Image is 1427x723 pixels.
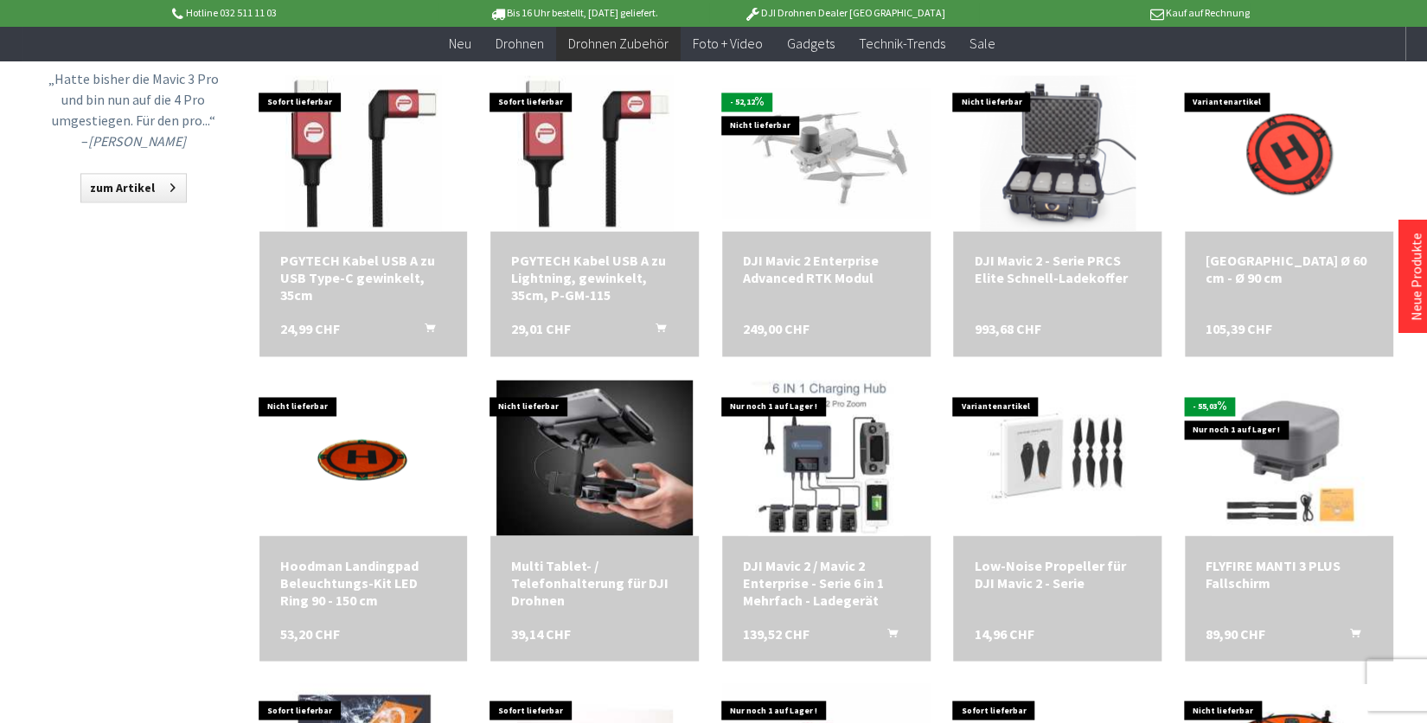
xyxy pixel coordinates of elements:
[743,556,910,608] a: DJI Mavic 2 / Mavic 2 Enterprise - Serie 6 in 1 Mehrfach - Ladegerät 139,52 CHF In den Warenkorb
[974,624,1033,642] span: 14,96 CHF
[169,3,438,23] p: Hotline 032 511 11 03
[1212,75,1367,231] img: Hoodman Landeplatz Ø 60 cm - Ø 90 cm
[748,380,904,535] img: DJI Mavic 2 / Mavic 2 Enterprise - Serie 6 in 1 Mehrfach - Ladegerät
[80,173,187,202] a: zum Artikel
[280,556,447,608] a: Hoodman Landingpad Beleuchtungs-Kit LED Ring 90 - 150 cm 53,20 CHF
[511,320,571,337] span: 29,01 CHF
[511,252,678,304] a: PGYTECH Kabel USB A zu Lightning, gewinkelt, 35cm, P-GM-115 29,01 CHF In den Warenkorb
[511,556,678,608] a: Multi Tablet- / Telefonhalterung für DJI Drohnen 39,14 CHF
[280,252,447,304] div: PGYTECH Kabel USB A zu USB Type-C gewinkelt, 35cm
[511,624,571,642] span: 39,14 CHF
[693,35,763,52] span: Foto + Video
[859,35,945,52] span: Technik-Trends
[722,88,931,219] img: DJI Mavic 2 Enterprise Advanced RTK Modul
[517,75,673,231] img: PGYTECH Kabel USB A zu Lightning, gewinkelt, 35cm, P-GM-115
[280,624,340,642] span: 53,20 CHF
[775,26,847,61] a: Gadgets
[496,35,544,52] span: Drohnen
[511,556,678,608] div: Multi Tablet- / Telefonhalterung für DJI Drohnen
[285,380,441,535] img: Hoodman Landingpad Beleuchtungs-Kit LED Ring 90 - 150 cm
[867,624,908,647] button: In den Warenkorb
[403,320,445,342] button: In den Warenkorb
[483,26,556,61] a: Drohnen
[979,3,1249,23] p: Kauf auf Rechnung
[1206,556,1373,591] a: FLYFIRE MANTI 3 PLUS Fallschirm 89,90 CHF In den Warenkorb
[285,75,441,231] img: PGYTECH Kabel USB A zu USB Type-C gewinkelt, 35cm
[280,252,447,304] a: PGYTECH Kabel USB A zu USB Type-C gewinkelt, 35cm 24,99 CHF In den Warenkorb
[280,556,447,608] div: Hoodman Landingpad Beleuchtungs-Kit LED Ring 90 - 150 cm
[980,75,1136,231] img: DJI Mavic 2 - Serie PRCS Elite Schnell-Ladekoffer
[743,624,809,642] span: 139,52 CHF
[743,252,910,286] a: DJI Mavic 2 Enterprise Advanced RTK Modul 249,00 CHF
[449,35,471,52] span: Neu
[709,3,979,23] p: DJI Drohnen Dealer [GEOGRAPHIC_DATA]
[1206,320,1272,337] span: 105,39 CHF
[974,252,1141,286] div: DJI Mavic 2 - Serie PRCS Elite Schnell-Ladekoffer
[974,556,1141,591] div: Low-Noise Propeller für DJI Mavic 2 - Serie
[280,320,340,337] span: 24,99 CHF
[743,556,910,608] div: DJI Mavic 2 / Mavic 2 Enterprise - Serie 6 in 1 Mehrfach - Ladegerät
[974,320,1040,337] span: 993,68 CHF
[847,26,957,61] a: Technik-Trends
[974,556,1141,591] a: Low-Noise Propeller für DJI Mavic 2 - Serie 14,96 CHF
[1329,624,1371,647] button: In den Warenkorb
[1206,556,1373,591] div: FLYFIRE MANTI 3 PLUS Fallschirm
[47,68,220,151] p: „Hatte bisher die Mavic 3 Pro und bin nun auf die 4 Pro umgestiegen. Für den pro...“ –
[787,35,835,52] span: Gadgets
[88,132,186,150] em: [PERSON_NAME]
[969,35,995,52] span: Sale
[556,26,681,61] a: Drohnen Zubehör
[511,252,678,304] div: PGYTECH Kabel USB A zu Lightning, gewinkelt, 35cm, P-GM-115
[1206,624,1265,642] span: 89,90 CHF
[980,380,1136,535] img: Low-Noise Propeller für DJI Mavic 2 - Serie
[681,26,775,61] a: Foto + Video
[974,252,1141,286] a: DJI Mavic 2 - Serie PRCS Elite Schnell-Ladekoffer 993,68 CHF
[568,35,669,52] span: Drohnen Zubehör
[438,3,708,23] p: Bis 16 Uhr bestellt, [DATE] geliefert.
[1212,380,1367,535] img: FLYFIRE MANTI 3 PLUS Fallschirm
[743,252,910,286] div: DJI Mavic 2 Enterprise Advanced RTK Modul
[1407,233,1424,321] a: Neue Produkte
[437,26,483,61] a: Neu
[1206,252,1373,286] a: [GEOGRAPHIC_DATA] Ø 60 cm - Ø 90 cm 105,39 CHF
[957,26,1008,61] a: Sale
[635,320,676,342] button: In den Warenkorb
[743,320,809,337] span: 249,00 CHF
[496,380,693,535] img: Multi Tablet- / Telefonhalterung für DJI Drohnen
[1206,252,1373,286] div: [GEOGRAPHIC_DATA] Ø 60 cm - Ø 90 cm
